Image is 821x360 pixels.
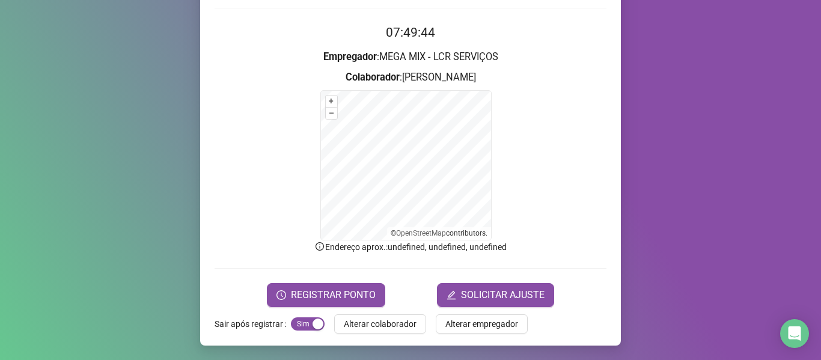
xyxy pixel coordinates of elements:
span: clock-circle [276,290,286,300]
h3: : [PERSON_NAME] [215,70,606,85]
span: Alterar colaborador [344,317,417,331]
button: + [326,96,337,107]
button: REGISTRAR PONTO [267,283,385,307]
span: SOLICITAR AJUSTE [461,288,545,302]
label: Sair após registrar [215,314,291,334]
span: edit [447,290,456,300]
div: Open Intercom Messenger [780,319,809,348]
button: editSOLICITAR AJUSTE [437,283,554,307]
button: Alterar colaborador [334,314,426,334]
li: © contributors. [391,229,487,237]
span: REGISTRAR PONTO [291,288,376,302]
button: Alterar empregador [436,314,528,334]
span: Alterar empregador [445,317,518,331]
strong: Colaborador [346,72,400,83]
a: OpenStreetMap [396,229,446,237]
p: Endereço aprox. : undefined, undefined, undefined [215,240,606,254]
strong: Empregador [323,51,377,63]
time: 07:49:44 [386,25,435,40]
h3: : MEGA MIX - LCR SERVIÇOS [215,49,606,65]
span: info-circle [314,241,325,252]
button: – [326,108,337,119]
